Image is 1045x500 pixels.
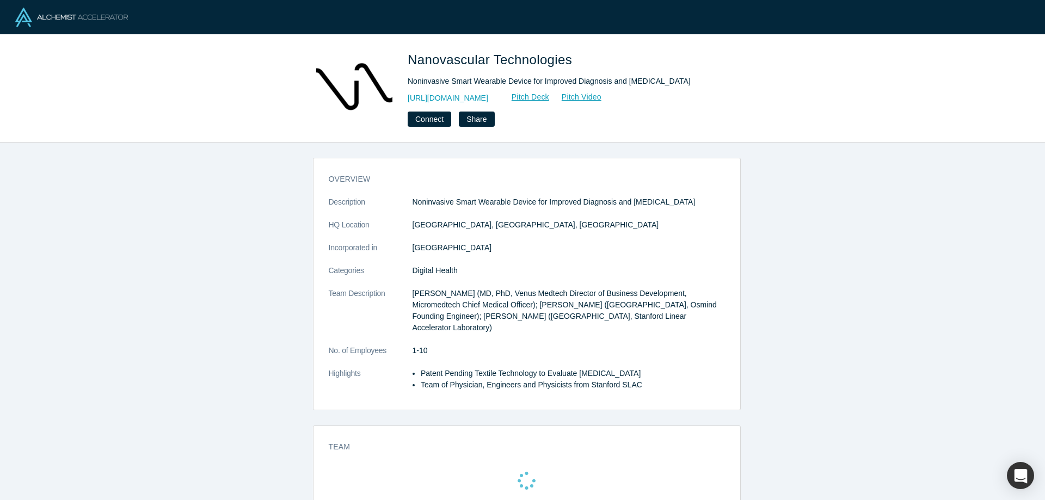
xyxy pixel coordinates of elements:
a: Pitch Deck [500,91,550,103]
dt: HQ Location [329,219,413,242]
a: [URL][DOMAIN_NAME] [408,92,488,104]
h3: Team [329,441,710,453]
p: [PERSON_NAME] (MD, PhD, Venus Medtech Director of Business Development, Micromedtech Chief Medica... [413,288,725,334]
dt: Highlights [329,368,413,402]
li: Patent Pending Textile Technology to Evaluate [MEDICAL_DATA] [421,368,725,379]
dt: No. of Employees [329,345,413,368]
dd: [GEOGRAPHIC_DATA], [GEOGRAPHIC_DATA], [GEOGRAPHIC_DATA] [413,219,725,231]
button: Connect [408,112,451,127]
div: Noninvasive Smart Wearable Device for Improved Diagnosis and [MEDICAL_DATA] [408,76,712,87]
span: Digital Health [413,266,458,275]
button: Share [459,112,494,127]
a: Pitch Video [550,91,602,103]
p: Noninvasive Smart Wearable Device for Improved Diagnosis and [MEDICAL_DATA] [413,196,725,208]
img: Nanovascular Technologies's Logo [316,50,392,126]
dt: Categories [329,265,413,288]
h3: overview [329,174,710,185]
dt: Team Description [329,288,413,345]
li: Team of Physician, Engineers and Physicists from Stanford SLAC [421,379,725,391]
dt: Description [329,196,413,219]
img: Alchemist Logo [15,8,128,27]
dd: 1-10 [413,345,725,356]
dt: Incorporated in [329,242,413,265]
span: Nanovascular Technologies [408,52,576,67]
dd: [GEOGRAPHIC_DATA] [413,242,725,254]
